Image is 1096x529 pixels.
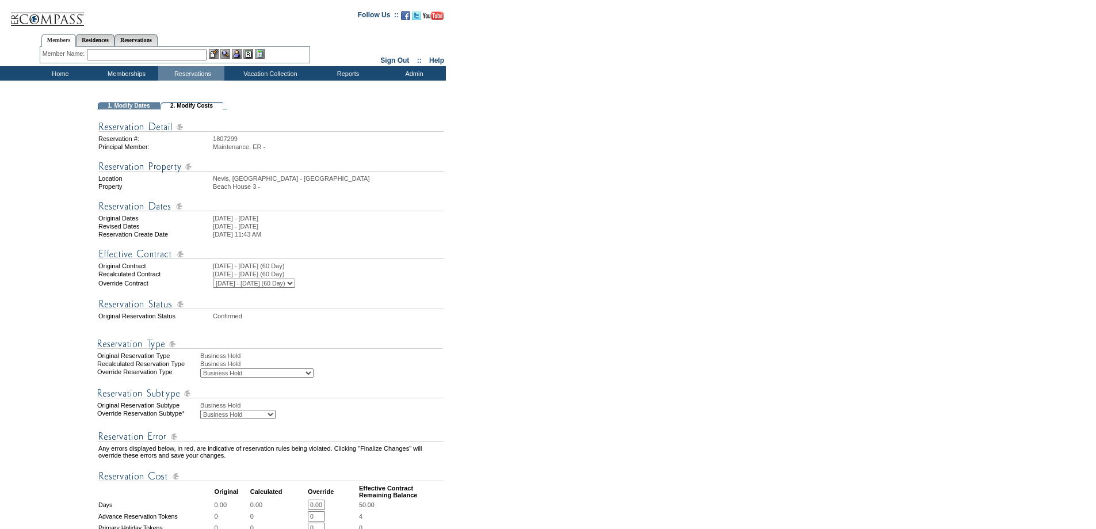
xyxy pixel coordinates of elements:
[423,12,444,20] img: Subscribe to our YouTube Channel
[98,271,212,277] td: Recalculated Contract
[255,49,265,59] img: b_calculator.gif
[97,402,199,409] div: Original Reservation Subtype
[97,410,199,419] div: Override Reservation Subtype*
[213,231,444,238] td: [DATE] 11:43 AM
[401,11,410,20] img: Become our fan on Facebook
[429,56,444,64] a: Help
[359,513,362,520] span: 4
[98,262,212,269] td: Original Contract
[98,102,160,109] td: 1. Modify Dates
[215,511,249,522] td: 0
[98,231,212,238] td: Reservation Create Date
[98,183,212,190] td: Property
[213,215,444,222] td: [DATE] - [DATE]
[359,501,375,508] span: 50.00
[98,500,213,510] td: Days
[98,143,212,150] td: Principal Member:
[97,352,199,359] div: Original Reservation Type
[98,297,444,311] img: Reservation Status
[98,175,212,182] td: Location
[412,11,421,20] img: Follow us on Twitter
[213,183,444,190] td: Beach House 3 -
[250,500,307,510] td: 0.00
[98,135,212,142] td: Reservation #:
[98,247,444,261] img: Effective Contract
[200,360,445,367] div: Business Hold
[26,66,92,81] td: Home
[41,34,77,47] a: Members
[97,368,199,378] div: Override Reservation Type
[98,223,212,230] td: Revised Dates
[380,66,446,81] td: Admin
[97,386,442,401] img: Reservation Type
[213,135,444,142] td: 1807299
[161,102,223,109] td: 2. Modify Costs
[358,10,399,24] td: Follow Us ::
[308,485,358,498] td: Override
[215,500,249,510] td: 0.00
[250,485,307,498] td: Calculated
[98,511,213,522] td: Advance Reservation Tokens
[224,66,314,81] td: Vacation Collection
[98,279,212,288] td: Override Contract
[243,49,253,59] img: Reservations
[76,34,114,46] a: Residences
[200,352,445,359] div: Business Hold
[412,14,421,21] a: Follow us on Twitter
[98,199,444,214] img: Reservation Dates
[215,485,249,498] td: Original
[401,14,410,21] a: Become our fan on Facebook
[92,66,158,81] td: Memberships
[232,49,242,59] img: Impersonate
[213,313,444,319] td: Confirmed
[98,445,444,459] td: Any errors displayed below, in red, are indicative of reservation rules being violated. Clicking ...
[98,215,212,222] td: Original Dates
[158,66,224,81] td: Reservations
[97,360,199,367] div: Recalculated Reservation Type
[213,262,444,269] td: [DATE] - [DATE] (60 Day)
[98,429,444,444] img: Reservation Errors
[250,511,307,522] td: 0
[114,34,158,46] a: Reservations
[97,337,442,351] img: Reservation Type
[359,485,444,498] td: Effective Contract Remaining Balance
[213,271,444,277] td: [DATE] - [DATE] (60 Day)
[209,49,219,59] img: b_edit.gif
[43,49,87,59] div: Member Name:
[314,66,380,81] td: Reports
[417,56,422,64] span: ::
[98,159,444,174] img: Reservation Property
[213,143,444,150] td: Maintenance, ER -
[98,469,444,484] img: Reservation Cost
[213,175,444,182] td: Nevis, [GEOGRAPHIC_DATA] - [GEOGRAPHIC_DATA]
[213,223,444,230] td: [DATE] - [DATE]
[380,56,409,64] a: Sign Out
[10,3,85,26] img: Compass Home
[423,14,444,21] a: Subscribe to our YouTube Channel
[220,49,230,59] img: View
[200,402,445,409] div: Business Hold
[98,120,444,134] img: Reservation Detail
[98,313,212,319] td: Original Reservation Status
